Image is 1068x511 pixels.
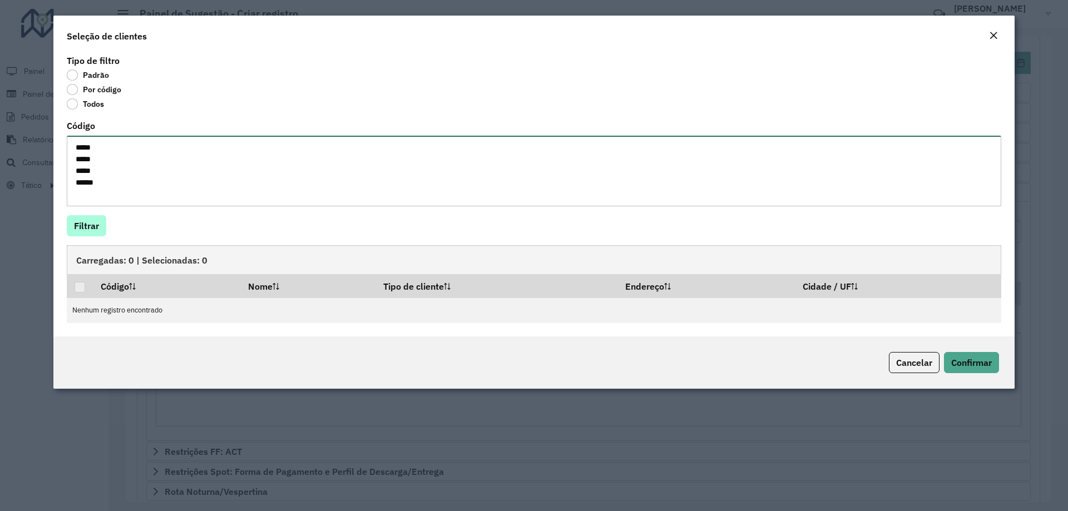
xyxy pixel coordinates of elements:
td: Nenhum registro encontrado [67,298,1001,323]
th: Código [93,274,240,297]
label: Todos [67,98,104,110]
th: Endereço [617,274,795,297]
button: Confirmar [944,352,999,373]
em: Fechar [989,31,998,40]
label: Tipo de filtro [67,54,120,67]
span: Confirmar [951,357,992,368]
h4: Seleção de clientes [67,29,147,43]
label: Padrão [67,70,109,81]
label: Por código [67,84,121,95]
button: Cancelar [889,352,940,373]
th: Cidade / UF [795,274,1001,297]
button: Filtrar [67,215,106,236]
button: Close [986,29,1001,43]
div: Carregadas: 0 | Selecionadas: 0 [67,245,1001,274]
th: Tipo de cliente [376,274,617,297]
label: Código [67,119,95,132]
span: Cancelar [896,357,932,368]
th: Nome [240,274,376,297]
